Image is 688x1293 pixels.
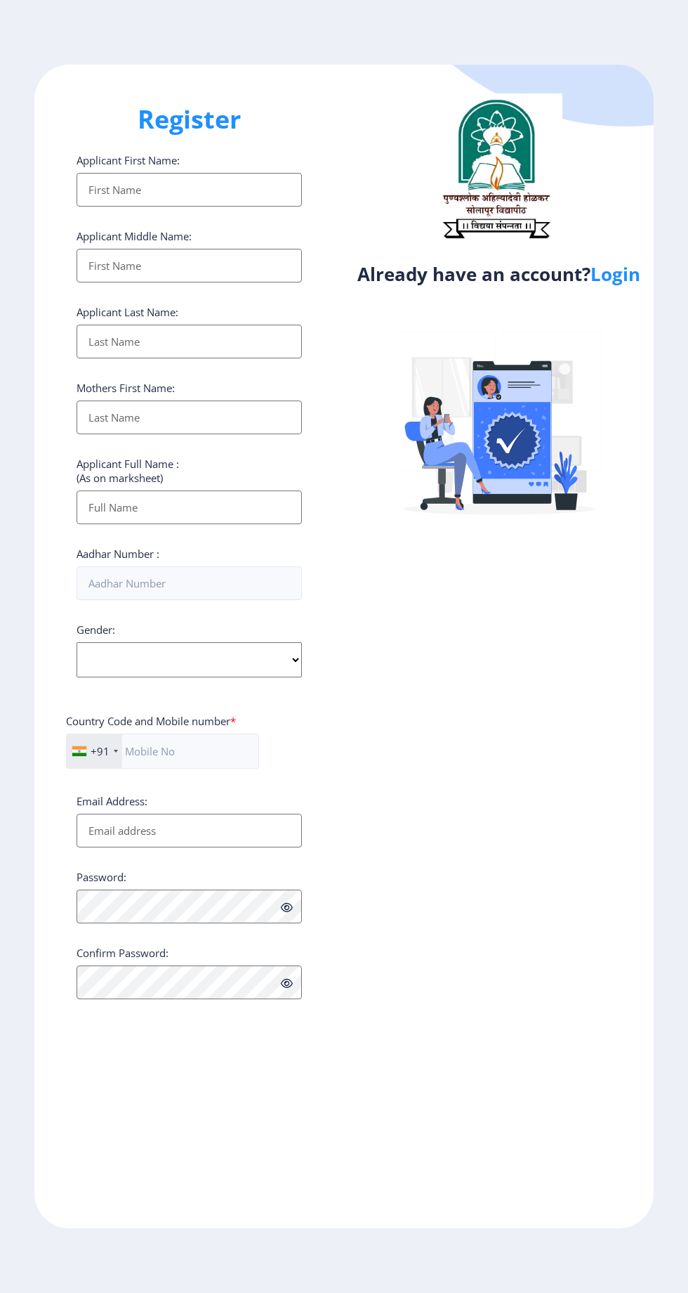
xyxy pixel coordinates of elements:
img: logo [429,93,562,244]
input: Email address [77,814,302,847]
h4: Already have an account? [355,263,643,285]
div: +91 [91,744,110,758]
label: Applicant Full Name : (As on marksheet) [77,457,179,485]
label: Applicant Last Name: [77,305,178,319]
input: First Name [77,249,302,282]
label: Country Code and Mobile number [66,714,236,728]
a: Login [590,261,640,287]
input: Last Name [77,325,302,358]
input: Last Name [77,401,302,434]
input: Aadhar Number [77,566,302,600]
label: Mothers First Name: [77,381,175,395]
label: Applicant First Name: [77,153,180,167]
label: Password: [77,870,126,884]
div: India (भारत): +91 [67,734,122,768]
input: Mobile No [66,734,259,769]
input: First Name [77,173,302,207]
label: Gender: [77,623,115,637]
h1: Register [77,103,302,136]
label: Email Address: [77,794,147,808]
img: Verified-rafiki.svg [376,304,622,550]
label: Applicant Middle Name: [77,229,192,243]
input: Full Name [77,490,302,524]
label: Aadhar Number : [77,547,159,561]
label: Confirm Password: [77,946,168,960]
